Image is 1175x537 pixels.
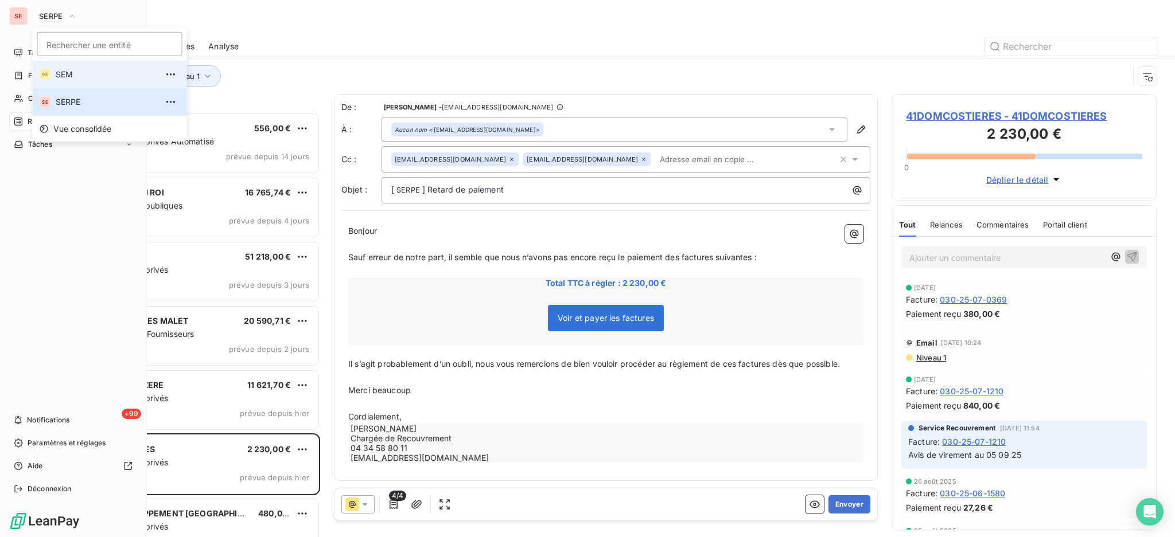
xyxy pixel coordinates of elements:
[395,184,422,197] span: SERPE
[906,108,1142,124] span: 41DOMCOSTIERES - 41DOMCOSTIERES
[40,69,51,80] div: SE
[122,409,141,419] span: +99
[56,69,157,80] span: SEM
[229,344,309,354] span: prévue depuis 2 jours
[914,284,936,291] span: [DATE]
[240,473,309,482] span: prévue depuis hier
[395,156,506,163] span: [EMAIL_ADDRESS][DOMAIN_NAME]
[341,154,382,165] label: Cc :
[930,220,963,229] span: Relances
[940,293,1007,305] span: 030-25-07-0369
[348,359,840,369] span: Il s’agit probablement d’un oubli, nous vous remercions de bien vouloir procéder au règlement de ...
[258,508,295,518] span: 480,00 €
[245,187,291,197] span: 16 765,74 €
[941,339,982,346] span: [DATE] 10:24
[906,501,961,514] span: Paiement reçu
[1043,220,1087,229] span: Portail client
[28,116,58,127] span: Relances
[247,444,291,454] span: 2 230,00 €
[655,151,788,168] input: Adresse email en copie ...
[963,399,1000,411] span: 840,00 €
[906,487,937,499] span: Facture :
[985,37,1157,56] input: Rechercher
[240,409,309,418] span: prévue depuis hier
[40,96,51,108] div: SE
[976,220,1029,229] span: Commentaires
[247,380,291,390] span: 11 621,70 €
[28,139,52,150] span: Tâches
[963,501,993,514] span: 27,26 €
[56,96,157,108] span: SERPE
[348,411,402,421] span: Cordialement,
[348,385,411,395] span: Merci beaucoup
[395,126,427,134] em: Aucun nom
[906,293,937,305] span: Facture :
[422,185,504,194] span: ] Retard de paiement
[208,41,239,52] span: Analyse
[53,123,112,135] span: Vue consolidée
[439,104,553,111] span: - [EMAIL_ADDRESS][DOMAIN_NAME]
[906,124,1142,147] h3: 2 230,00 €
[908,450,1021,460] span: Avis de virement au 05 09 25
[28,48,81,58] span: Tableau de bord
[942,436,1006,448] span: 030-25-07-1210
[245,252,291,261] span: 51 218,00 €
[229,280,309,289] span: prévue depuis 3 jours
[919,423,995,433] span: Service Recouvrement
[27,415,69,425] span: Notifications
[906,399,961,411] span: Paiement reçu
[391,185,394,194] span: [
[1000,425,1040,432] span: [DATE] 11:54
[28,70,57,81] span: Factures
[558,313,654,323] span: Voir et payer les factures
[1136,498,1164,526] div: Open Intercom Messenger
[914,376,936,383] span: [DATE]
[229,216,309,225] span: prévue depuis 4 jours
[906,308,961,320] span: Paiement reçu
[9,512,80,530] img: Logo LeanPay
[904,163,909,172] span: 0
[908,436,940,448] span: Facture :
[940,385,1003,397] span: 030-25-07-1210
[828,495,870,514] button: Envoyer
[348,252,757,262] span: Sauf erreur de notre part, il semble que nous n’avons pas encore reçu le paiement des factures su...
[395,126,540,134] div: <[EMAIL_ADDRESS][DOMAIN_NAME]>
[915,353,946,362] span: Niveau 1
[39,11,63,21] span: SERPE
[341,101,382,113] span: De :
[940,487,1005,499] span: 030-25-06-1580
[983,173,1066,186] button: Déplier le détail
[916,338,937,347] span: Email
[350,277,862,289] span: Total TTC à régler : 2 230,00 €
[37,32,182,56] input: placeholder
[341,185,367,194] span: Objet :
[389,491,406,501] span: 4/4
[914,478,956,485] span: 26 août 2025
[28,438,106,448] span: Paramètres et réglages
[986,174,1049,186] span: Déplier le détail
[254,123,291,133] span: 556,00 €
[527,156,638,163] span: [EMAIL_ADDRESS][DOMAIN_NAME]
[341,124,382,135] label: À :
[226,152,309,161] span: prévue depuis 14 jours
[28,93,51,104] span: Clients
[9,7,28,25] div: SE
[28,484,72,494] span: Déconnexion
[906,385,937,397] span: Facture :
[55,112,320,537] div: grid
[348,226,377,236] span: Bonjour
[81,508,271,518] span: DUVAL DEVELOPPEMENT [GEOGRAPHIC_DATA]
[963,308,1000,320] span: 380,00 €
[384,104,437,111] span: [PERSON_NAME]
[244,316,291,326] span: 20 590,71 €
[914,527,956,534] span: 25 août 2025
[9,457,137,475] a: Aide
[899,220,916,229] span: Tout
[28,461,43,471] span: Aide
